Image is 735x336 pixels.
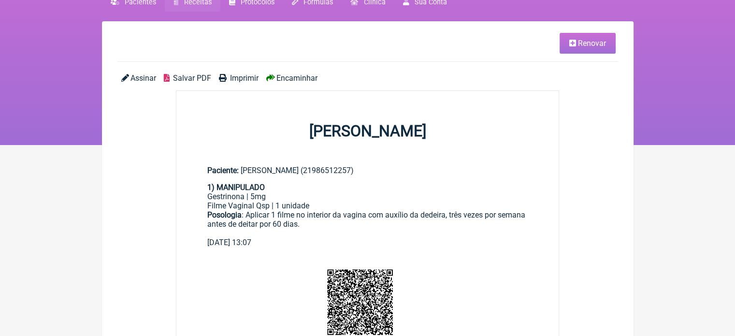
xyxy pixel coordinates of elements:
div: : Aplicar 1 filme no interior da vagina com auxílio da dedeira, três vezes por semana antes de de... [207,210,528,238]
span: Imprimir [230,73,259,83]
span: Encaminhar [276,73,317,83]
a: Encaminhar [266,73,317,83]
a: Assinar [121,73,156,83]
span: Assinar [130,73,156,83]
div: Filme Vaginal Qsp | 1 unidade [207,201,528,210]
a: Renovar [560,33,616,54]
a: Imprimir [219,73,259,83]
span: Salvar PDF [173,73,211,83]
a: Salvar PDF [164,73,211,83]
div: [PERSON_NAME] (21986512257) [207,166,528,175]
strong: Posologia [207,210,242,219]
strong: 1) MANIPULADO [207,183,265,192]
h1: [PERSON_NAME] [176,122,559,140]
div: Gestrinona | 5mg [207,192,528,201]
span: Paciente: [207,166,239,175]
span: Renovar [578,39,606,48]
div: [DATE] 13:07 [207,238,528,247]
